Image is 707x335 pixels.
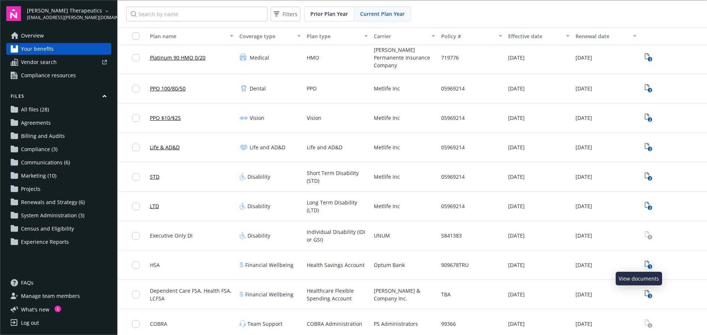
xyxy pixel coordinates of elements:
[573,27,640,45] button: Renewal date
[150,85,186,92] a: PPO 100/80/50
[649,294,651,299] text: 3
[150,32,225,40] div: Plan name
[374,114,400,122] span: Metlife Inc
[649,264,651,269] text: 1
[6,6,21,21] img: navigator-logo.svg
[360,10,405,18] span: Current Plan Year
[6,93,111,102] button: Files
[6,290,111,302] a: Manage team members
[576,202,592,210] span: [DATE]
[441,32,495,40] div: Policy #
[21,210,84,221] span: System Administration (3)
[247,173,270,181] span: Disability
[21,104,49,115] span: All files (28)
[132,85,140,92] input: Toggle Row Selected
[150,287,233,302] span: Dependent Care FSA, Health FSA, LCFSA
[282,10,298,18] span: Filters
[307,85,317,92] span: PPO
[247,232,270,239] span: Disability
[643,318,654,330] a: View Plan Documents
[21,317,39,329] div: Log out
[374,32,427,40] div: Carrier
[6,210,111,221] a: System Administration (3)
[307,54,319,61] span: HMO
[441,173,465,181] span: 05969214
[374,173,400,181] span: Metlife Inc
[441,232,462,239] span: 5841383
[508,143,525,151] span: [DATE]
[6,117,111,129] a: Agreements
[132,203,140,210] input: Toggle Row Selected
[250,143,285,151] span: Life and AD&D
[132,144,140,151] input: Toggle Row Selected
[6,143,111,155] a: Compliance (3)
[6,104,111,115] a: All files (28)
[374,85,400,92] span: Metlife Inc
[21,43,54,55] span: Your benefits
[307,261,365,269] span: Health Savings Account
[643,230,654,242] span: View Plan Documents
[649,206,651,210] text: 2
[304,27,371,45] button: Plan type
[374,143,400,151] span: Metlife Inc
[21,56,57,68] span: Vendor search
[6,157,111,168] a: Communications (6)
[132,261,140,269] input: Toggle Row Selected
[132,291,140,298] input: Toggle Row Selected
[438,27,506,45] button: Policy #
[576,32,629,40] div: Renewal date
[27,6,111,21] button: [PERSON_NAME] Therapeutics[EMAIL_ADDRESS][PERSON_NAME][DOMAIN_NAME]arrowDropDown
[6,236,111,248] a: Experience Reports
[21,223,74,235] span: Census and Eligibility
[27,7,102,14] span: [PERSON_NAME] Therapeutics
[102,7,111,15] a: arrowDropDown
[21,130,65,142] span: Billing and Audits
[643,112,654,124] a: View Plan Documents
[307,228,368,243] span: Individual Disability (IDI or GSI)
[643,83,654,95] span: View Plan Documents
[21,157,70,168] span: Communications (6)
[6,56,111,68] a: Vendor search
[6,43,111,55] a: Your benefits
[508,173,525,181] span: [DATE]
[21,236,69,248] span: Experience Reports
[649,117,651,122] text: 2
[643,142,654,153] a: View Plan Documents
[150,173,159,181] a: STD
[643,259,654,271] a: View Plan Documents
[272,9,299,19] span: Filters
[374,202,400,210] span: Metlife Inc
[307,169,368,185] span: Short Term Disability (STD)
[150,320,167,328] span: COBRA
[132,54,140,61] input: Toggle Row Selected
[310,10,348,18] span: Prior Plan Year
[307,143,342,151] span: Life and AD&D
[643,200,654,212] a: View Plan Documents
[508,85,525,92] span: [DATE]
[6,170,111,182] a: Marketing (10)
[132,320,140,328] input: Toggle Row Selected
[649,57,651,62] text: 3
[132,114,140,122] input: Toggle Row Selected
[576,143,592,151] span: [DATE]
[505,27,573,45] button: Effective date
[126,7,268,21] input: Search by name
[6,183,111,195] a: Projects
[27,14,102,21] span: [EMAIL_ADDRESS][PERSON_NAME][DOMAIN_NAME]
[508,232,525,239] span: [DATE]
[250,114,264,122] span: Vision
[576,85,592,92] span: [DATE]
[21,277,34,289] span: FAQs
[150,202,159,210] a: LTD
[643,171,654,183] a: View Plan Documents
[374,287,435,302] span: [PERSON_NAME] & Company Inc.
[508,202,525,210] span: [DATE]
[307,32,360,40] div: Plan type
[54,306,61,312] div: 1
[643,289,654,300] span: View Plan Documents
